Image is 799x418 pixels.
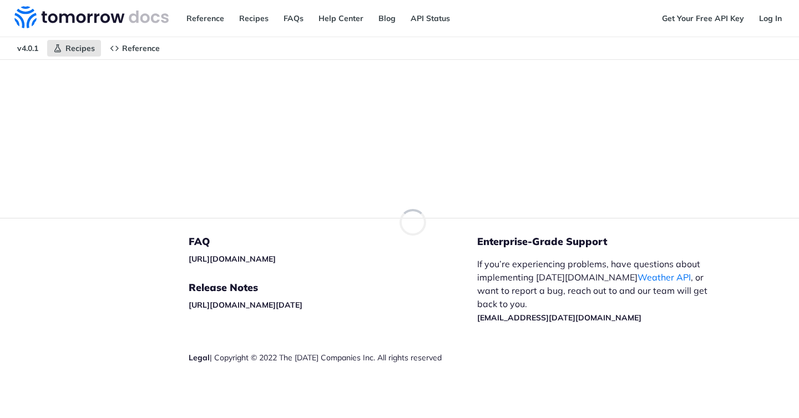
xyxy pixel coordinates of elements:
a: [EMAIL_ADDRESS][DATE][DOMAIN_NAME] [477,313,641,323]
h5: FAQ [189,235,477,248]
span: Recipes [65,43,95,53]
h5: Release Notes [189,281,477,294]
a: Reference [104,40,166,57]
a: Log In [753,10,788,27]
span: v4.0.1 [11,40,44,57]
p: If you’re experiencing problems, have questions about implementing [DATE][DOMAIN_NAME] , or want ... [477,257,719,324]
a: [URL][DOMAIN_NAME] [189,254,276,264]
a: Recipes [47,40,101,57]
a: Get Your Free API Key [656,10,750,27]
a: Help Center [312,10,370,27]
a: FAQs [277,10,310,27]
a: Legal [189,353,210,363]
h5: Enterprise-Grade Support [477,235,737,248]
a: Recipes [233,10,275,27]
div: | Copyright © 2022 The [DATE] Companies Inc. All rights reserved [189,352,477,363]
a: API Status [404,10,456,27]
span: Reference [122,43,160,53]
a: Weather API [638,272,691,283]
img: Tomorrow.io Weather API Docs [14,6,169,28]
a: Reference [180,10,230,27]
a: Blog [372,10,402,27]
a: [URL][DOMAIN_NAME][DATE] [189,300,302,310]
